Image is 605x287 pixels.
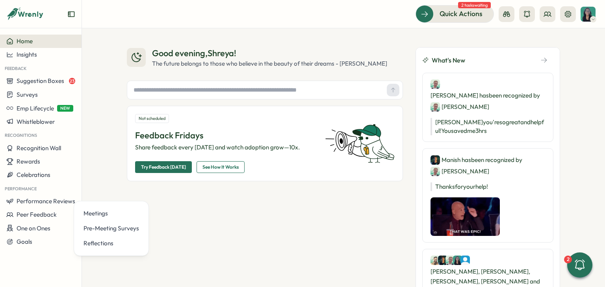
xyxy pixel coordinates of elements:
div: Not scheduled [135,114,169,123]
img: Shreya [581,7,596,22]
span: Performance Reviews [17,197,75,205]
span: Quick Actions [440,9,483,19]
img: Ali Khan [431,256,440,265]
img: Matt Brooks [445,256,455,265]
div: Good evening , Shreya ! [152,47,387,59]
a: Reflections [80,236,142,251]
div: 2 [564,256,572,263]
span: Surveys [17,91,38,98]
img: Wrenly AI [460,256,470,265]
span: One on Ones [17,224,50,232]
img: Manish Panwar [438,256,447,265]
span: Suggestion Boxes [17,77,64,85]
span: Insights [17,51,37,58]
span: Try Feedback [DATE] [141,162,186,173]
button: See How It Works [197,161,245,173]
div: The future belongs to those who believe in the beauty of their dreams - [PERSON_NAME] [152,59,387,68]
a: Meetings [80,206,142,221]
span: 2 tasks waiting [458,2,491,8]
div: [PERSON_NAME] [431,166,489,176]
span: Emp Lifecycle [17,105,54,112]
img: Recognition Image [431,197,500,236]
div: Reflections [84,239,139,248]
span: Recognition Wall [17,144,61,152]
img: Matt Brooks [431,102,440,112]
span: What's New [432,55,465,65]
div: Pre-Meeting Surveys [84,224,139,233]
span: Peer Feedback [17,211,57,218]
span: Celebrations [17,171,50,178]
img: Matt Brooks [431,167,440,176]
div: [PERSON_NAME] has been recognized by [431,79,545,112]
button: 2 [567,252,592,278]
button: Quick Actions [416,5,494,22]
div: Manish has been recognized by [431,155,545,176]
img: Shreya [453,256,462,265]
div: [PERSON_NAME] [431,102,489,112]
p: Share feedback every [DATE] and watch adoption grow—10x. [135,143,315,152]
span: NEW [57,105,73,112]
p: Feedback Fridays [135,129,315,142]
img: Manish Panwar [431,155,440,165]
button: Expand sidebar [67,10,75,18]
span: Rewards [17,158,40,165]
span: 23 [69,78,75,84]
a: Pre-Meeting Surveys [80,221,142,236]
div: Meetings [84,209,139,218]
p: [PERSON_NAME] you're so great and helpful! You saved me 3 hrs [431,118,545,135]
img: Matt Brooks [431,79,440,89]
span: See How It Works [202,162,239,173]
p: Thanks for your help! [431,182,545,191]
span: Home [17,37,33,45]
span: Goals [17,238,32,245]
span: Whistleblower [17,118,55,125]
button: Try Feedback [DATE] [135,161,192,173]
